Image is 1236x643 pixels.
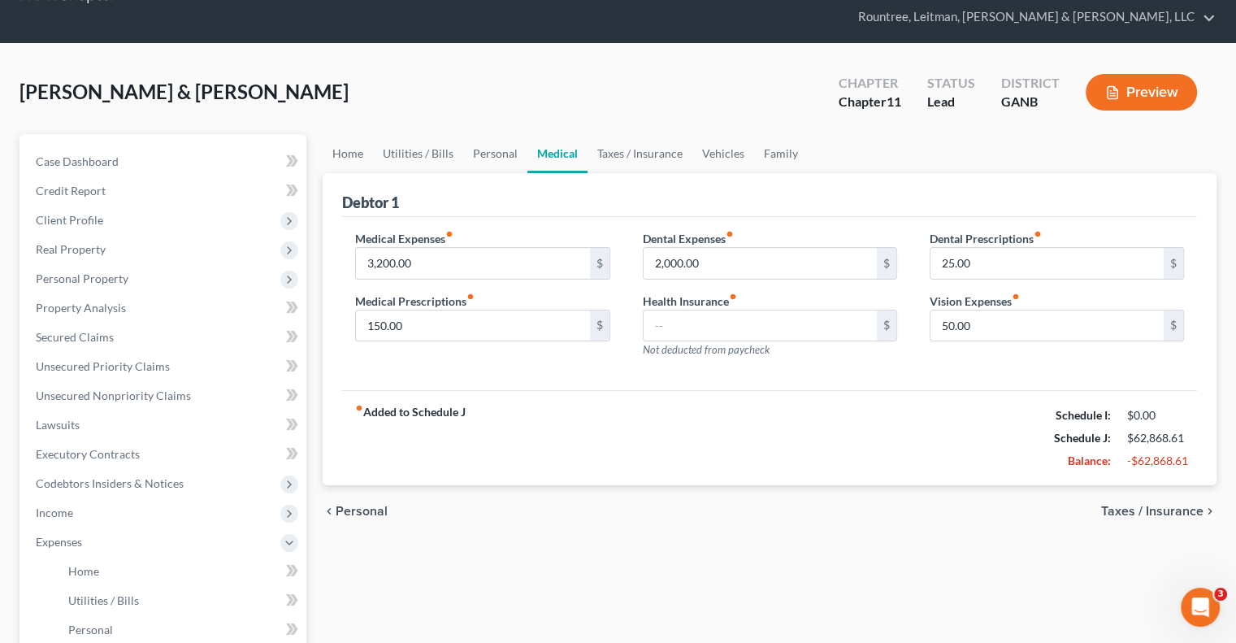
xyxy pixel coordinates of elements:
[36,535,82,549] span: Expenses
[1164,311,1183,341] div: $
[323,505,336,518] i: chevron_left
[1181,588,1220,627] iframe: Intercom live chat
[1101,505,1203,518] span: Taxes / Insurance
[36,359,170,373] span: Unsecured Priority Claims
[1127,407,1184,424] div: $0.00
[336,505,388,518] span: Personal
[1164,248,1183,279] div: $
[644,311,877,341] input: --
[930,311,1164,341] input: --
[1127,453,1184,469] div: -$62,868.61
[590,311,609,341] div: $
[466,293,475,301] i: fiber_manual_record
[36,476,184,490] span: Codebtors Insiders & Notices
[1203,505,1216,518] i: chevron_right
[1214,588,1227,601] span: 3
[36,272,128,285] span: Personal Property
[445,230,453,238] i: fiber_manual_record
[68,593,139,607] span: Utilities / Bills
[1086,74,1197,111] button: Preview
[55,557,306,586] a: Home
[1001,93,1060,111] div: GANB
[692,134,754,173] a: Vehicles
[463,134,527,173] a: Personal
[23,440,306,469] a: Executory Contracts
[36,213,103,227] span: Client Profile
[726,230,734,238] i: fiber_manual_record
[36,184,106,198] span: Credit Report
[323,134,373,173] a: Home
[68,564,99,578] span: Home
[644,248,877,279] input: --
[588,134,692,173] a: Taxes / Insurance
[23,147,306,176] a: Case Dashboard
[23,352,306,381] a: Unsecured Priority Claims
[23,411,306,440] a: Lawsuits
[1034,230,1042,238] i: fiber_manual_record
[1101,505,1216,518] button: Taxes / Insurance chevron_right
[355,404,466,472] strong: Added to Schedule J
[36,506,73,519] span: Income
[36,418,80,432] span: Lawsuits
[355,404,363,412] i: fiber_manual_record
[877,248,896,279] div: $
[927,74,975,93] div: Status
[930,293,1020,310] label: Vision Expenses
[23,176,306,206] a: Credit Report
[839,74,901,93] div: Chapter
[36,330,114,344] span: Secured Claims
[342,193,399,212] div: Debtor 1
[1001,74,1060,93] div: District
[1068,454,1111,467] strong: Balance:
[68,623,113,636] span: Personal
[643,230,734,247] label: Dental Expenses
[20,80,349,103] span: [PERSON_NAME] & [PERSON_NAME]
[1056,408,1111,422] strong: Schedule I:
[1054,431,1111,445] strong: Schedule J:
[1012,293,1020,301] i: fiber_manual_record
[1127,430,1184,446] div: $62,868.61
[36,242,106,256] span: Real Property
[839,93,901,111] div: Chapter
[36,301,126,315] span: Property Analysis
[887,93,901,109] span: 11
[754,134,808,173] a: Family
[36,389,191,402] span: Unsecured Nonpriority Claims
[36,154,119,168] span: Case Dashboard
[729,293,737,301] i: fiber_manual_record
[643,293,737,310] label: Health Insurance
[55,586,306,615] a: Utilities / Bills
[356,311,589,341] input: --
[877,311,896,341] div: $
[355,293,475,310] label: Medical Prescriptions
[930,230,1042,247] label: Dental Prescriptions
[23,293,306,323] a: Property Analysis
[323,505,388,518] button: chevron_left Personal
[850,2,1216,32] a: Rountree, Leitman, [PERSON_NAME] & [PERSON_NAME], LLC
[356,248,589,279] input: --
[930,248,1164,279] input: --
[527,134,588,173] a: Medical
[590,248,609,279] div: $
[355,230,453,247] label: Medical Expenses
[23,381,306,411] a: Unsecured Nonpriority Claims
[36,447,140,461] span: Executory Contracts
[23,323,306,352] a: Secured Claims
[643,343,770,356] span: Not deducted from paycheck
[373,134,463,173] a: Utilities / Bills
[927,93,975,111] div: Lead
